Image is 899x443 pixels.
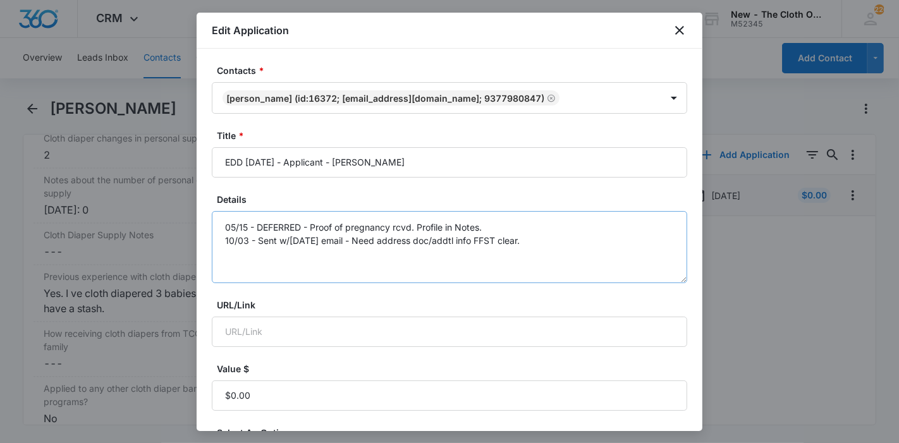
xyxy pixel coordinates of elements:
[226,93,544,104] div: [PERSON_NAME] (ID:16372; [EMAIL_ADDRESS][DOMAIN_NAME]; 9377980847)
[672,23,687,38] button: close
[217,426,692,439] label: Select An Option
[544,94,556,102] div: Remove Jessika Taylor (ID:16372; peachyprincess12@gmail.com; 9377980847)
[212,380,687,411] input: Value $
[212,147,687,178] input: Title
[212,317,687,347] input: URL/Link
[217,298,692,312] label: URL/Link
[217,64,692,77] label: Contacts
[217,129,692,142] label: Title
[212,23,289,38] h1: Edit Application
[217,362,692,375] label: Value $
[217,193,692,206] label: Details
[212,211,687,283] textarea: 05/15 - DEFERRED - Proof of pregnancy rcvd. Profile in Notes. 10/03 - Sent w/[DATE] email - Need ...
